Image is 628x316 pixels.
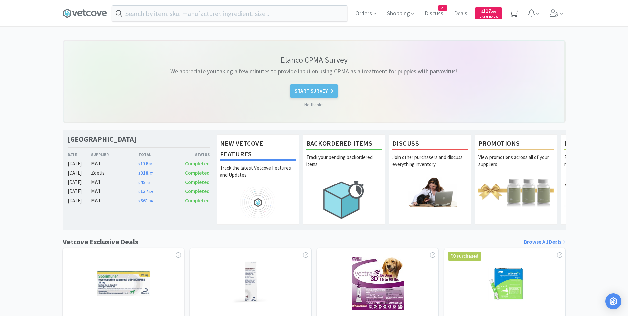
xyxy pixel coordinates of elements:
a: New Vetcove FeaturesTrack the latest Vetcove Features and Updates [217,134,299,225]
a: [DATE]MWI$176.81Completed [68,160,210,168]
span: Completed [185,170,210,176]
a: PromotionsView promotions across all of your suppliers [475,134,557,225]
img: hero_discuss.png [392,177,468,207]
div: Zoetis [91,169,138,177]
a: $117.00Cash Back [475,4,502,22]
a: [DATE]Zoetis$918.47Completed [68,169,210,177]
a: Backordered ItemsTrack your pending backordered items [303,134,385,225]
h1: Vetcove Exclusive Deals [63,236,138,248]
span: 176 [138,160,153,167]
a: [DATE]MWI$137.59Completed [68,187,210,195]
div: MWI [91,187,138,195]
a: Discuss23 [422,11,446,17]
span: $ [481,9,483,14]
h1: Backordered Items [306,138,382,150]
div: MWI [91,197,138,205]
span: Completed [185,188,210,194]
span: . 00 [491,9,496,14]
span: 918 [138,170,153,176]
div: Supplier [91,151,138,158]
p: Track your pending backordered items [306,154,382,177]
h1: New Vetcove Features [220,138,296,161]
img: hero_backorders.png [306,177,382,222]
span: $ [138,162,140,166]
h1: Promotions [478,138,554,150]
div: [DATE] [68,187,91,195]
div: Open Intercom Messenger [605,293,621,309]
div: Status [174,151,210,158]
div: [DATE] [68,197,91,205]
span: Cash Back [479,15,498,19]
span: Completed [185,160,210,167]
a: Deals [451,11,470,17]
div: MWI [91,160,138,168]
p: Track the latest Vetcove Features and Updates [220,164,296,187]
div: [DATE] [68,160,91,168]
span: . 81 [148,162,153,166]
span: 117 [481,8,496,14]
p: View promotions across all of your suppliers [478,154,554,177]
span: 48 [138,179,150,185]
p: Join other purchasers and discuss everything inventory [392,154,468,177]
a: DiscussJoin other purchasers and discuss everything inventory [389,134,471,225]
span: $ [138,190,140,194]
div: Date [68,151,91,158]
a: No thanks [304,101,324,108]
span: $ [138,199,140,203]
div: [DATE] [68,178,91,186]
p: Elanco CPMA Survey [281,55,348,65]
h1: Discuss [392,138,468,150]
div: [DATE] [68,169,91,177]
a: [DATE]MWI$48.98Completed [68,178,210,186]
input: Search by item, sku, manufacturer, ingredient, size... [112,6,347,21]
span: 137 [138,188,153,194]
span: . 59 [148,190,153,194]
button: Start Survey [290,84,338,98]
span: . 47 [148,171,153,176]
span: Completed [185,179,210,185]
a: [DATE]MWI$861.96Completed [68,197,210,205]
h1: [GEOGRAPHIC_DATA] [68,134,136,144]
img: hero_promotions.png [478,177,554,207]
p: We appreciate you taking a few minutes to provide input on using CPMA as a treatment for puppies ... [170,67,458,76]
div: Total [138,151,174,158]
span: Completed [185,197,210,204]
a: Browse All Deals [524,238,566,246]
span: $ [138,171,140,176]
div: MWI [91,178,138,186]
span: . 98 [146,181,150,185]
span: 861 [138,197,153,204]
img: hero_feature_roadmap.png [220,187,296,218]
span: 23 [438,6,447,10]
span: $ [138,181,140,185]
span: . 96 [148,199,153,203]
